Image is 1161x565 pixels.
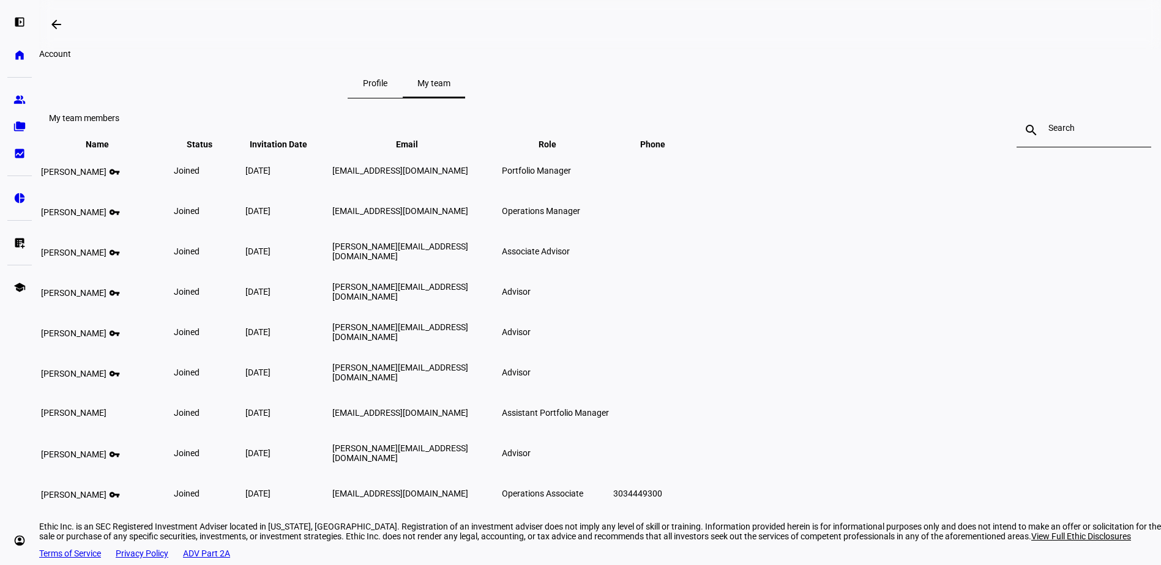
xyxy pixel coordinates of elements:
[332,242,468,261] span: [PERSON_NAME][EMAIL_ADDRESS][DOMAIN_NAME]
[245,393,330,432] td: [DATE]
[174,367,200,377] span: joined
[106,447,121,457] mat-icon: vpn_key
[332,282,468,301] span: [PERSON_NAME][EMAIL_ADDRESS][DOMAIN_NAME]
[245,232,330,271] td: [DATE]
[502,206,580,216] span: Operations Manager
[13,192,26,204] eth-mat-symbol: pie_chart
[332,408,468,418] span: [EMAIL_ADDRESS][DOMAIN_NAME]
[13,94,26,106] eth-mat-symbol: group
[332,166,468,175] span: [EMAIL_ADDRESS][DOMAIN_NAME]
[7,43,32,67] a: home
[39,522,1161,541] div: Ethic Inc. is an SEC Registered Investment Adviser located in [US_STATE], [GEOGRAPHIC_DATA]. Regi...
[183,548,230,558] a: ADV Part 2A
[332,363,468,382] span: [PERSON_NAME][EMAIL_ADDRESS][DOMAIN_NAME]
[502,287,531,297] span: Advisor
[41,167,106,177] span: [PERSON_NAME]
[174,246,200,256] span: joined
[332,206,468,216] span: [EMAIL_ADDRESS][DOMAIN_NAME]
[13,16,26,28] eth-mat-symbol: left_panel_open
[245,312,330,352] td: [DATE]
[49,17,64,32] mat-icon: arrow_backwards
[49,113,119,123] eth-data-table-title: My team members
[7,114,32,139] a: folder_copy
[502,367,531,377] span: Advisor
[174,287,200,297] span: joined
[174,489,200,498] span: joined
[174,166,200,175] span: joined
[417,79,450,87] span: My team
[39,49,774,59] div: Account
[41,248,106,257] span: [PERSON_NAME]
[106,245,121,256] mat-icon: vpn_key
[245,434,330,473] td: [DATE]
[502,327,531,337] span: Advisor
[174,206,200,216] span: joined
[41,408,106,418] span: [PERSON_NAME]
[106,366,121,377] mat-icon: vpn_key
[1017,123,1046,138] mat-icon: search
[41,207,106,217] span: [PERSON_NAME]
[106,286,121,296] mat-icon: vpn_key
[13,281,26,294] eth-mat-symbol: school
[502,448,531,458] span: Advisor
[41,328,106,338] span: [PERSON_NAME]
[245,151,330,190] td: [DATE]
[13,534,26,547] eth-mat-symbol: account_circle
[39,548,101,558] a: Terms of Service
[502,246,570,256] span: Associate Advisor
[245,191,330,231] td: [DATE]
[1048,123,1119,133] input: Search
[116,548,168,558] a: Privacy Policy
[106,487,121,498] mat-icon: vpn_key
[13,120,26,133] eth-mat-symbol: folder_copy
[502,408,609,418] span: Assistant Portfolio Manager
[187,139,231,149] span: Status
[396,139,436,149] span: Email
[41,490,106,500] span: [PERSON_NAME]
[245,272,330,311] td: [DATE]
[41,288,106,298] span: [PERSON_NAME]
[41,369,106,379] span: [PERSON_NAME]
[106,326,121,336] mat-icon: vpn_key
[106,164,121,175] mat-icon: vpn_key
[13,237,26,249] eth-mat-symbol: list_alt_add
[613,489,662,498] span: 3034449300
[174,327,200,337] span: joined
[640,139,684,149] span: Phone
[250,139,326,149] span: Invitation Date
[13,147,26,160] eth-mat-symbol: bid_landscape
[7,87,32,112] a: group
[106,205,121,215] mat-icon: vpn_key
[539,139,575,149] span: Role
[502,489,583,498] span: Operations Associate
[7,186,32,210] a: pie_chart
[245,353,330,392] td: [DATE]
[13,49,26,61] eth-mat-symbol: home
[174,408,200,418] span: joined
[1031,531,1131,541] span: View Full Ethic Disclosures
[502,166,571,175] span: Portfolio Manager
[363,79,387,87] span: Profile
[332,443,468,463] span: [PERSON_NAME][EMAIL_ADDRESS][DOMAIN_NAME]
[332,322,468,342] span: [PERSON_NAME][EMAIL_ADDRESS][DOMAIN_NAME]
[7,141,32,166] a: bid_landscape
[245,474,330,513] td: [DATE]
[86,139,127,149] span: Name
[332,489,468,498] span: [EMAIL_ADDRESS][DOMAIN_NAME]
[41,449,106,459] span: [PERSON_NAME]
[174,448,200,458] span: joined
